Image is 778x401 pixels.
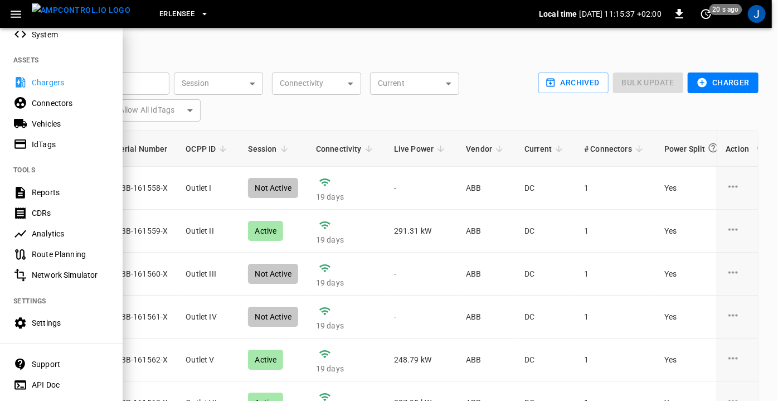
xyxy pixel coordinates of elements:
[159,8,194,21] span: Erlensee
[32,98,109,109] div: Connectors
[32,317,109,328] div: Settings
[32,3,130,17] img: ampcontrol.io logo
[32,359,109,370] div: Support
[539,8,577,20] p: Local time
[580,8,662,20] p: [DATE] 11:15:37 +02:00
[32,269,109,281] div: Network Simulator
[32,379,109,390] div: API Doc
[32,228,109,239] div: Analytics
[709,4,742,15] span: 20 s ago
[697,5,715,23] button: set refresh interval
[748,5,766,23] div: profile-icon
[32,29,109,40] div: System
[32,249,109,260] div: Route Planning
[32,77,109,88] div: Chargers
[32,207,109,219] div: CDRs
[32,139,109,150] div: IdTags
[32,187,109,198] div: Reports
[32,118,109,129] div: Vehicles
